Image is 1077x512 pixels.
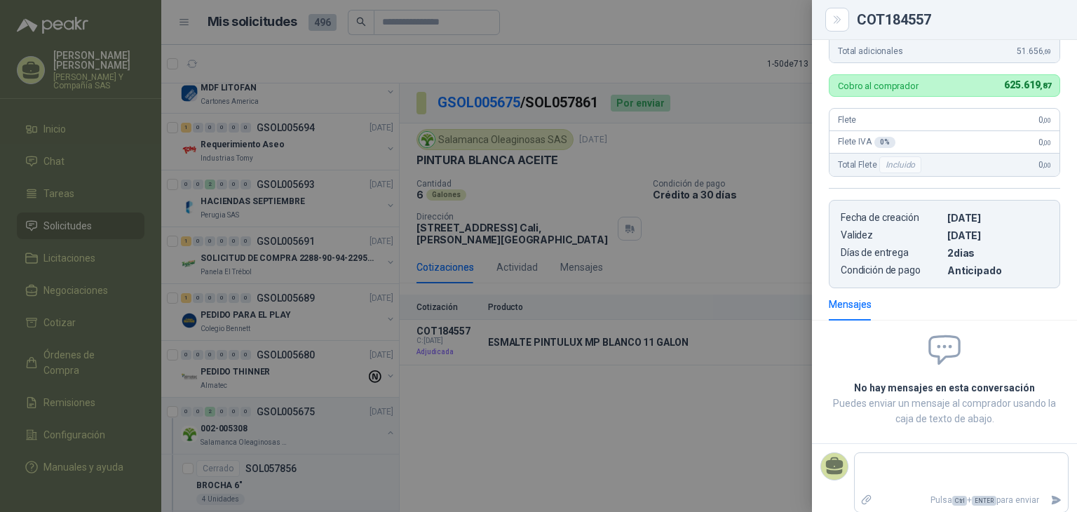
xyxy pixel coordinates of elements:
[838,81,919,90] p: Cobro al comprador
[879,156,921,173] div: Incluido
[841,229,942,241] p: Validez
[1043,48,1051,55] span: ,69
[841,247,942,259] p: Días de entrega
[829,380,1060,396] h2: No hay mensajes en esta conversación
[838,137,895,148] span: Flete IVA
[952,496,967,506] span: Ctrl
[857,13,1060,27] div: COT184557
[841,212,942,224] p: Fecha de creación
[829,40,1059,62] div: Total adicionales
[1043,161,1051,169] span: ,00
[838,156,924,173] span: Total Flete
[1038,115,1051,125] span: 0
[829,11,846,28] button: Close
[838,115,856,125] span: Flete
[1017,46,1051,56] span: 51.656
[1038,137,1051,147] span: 0
[947,212,1048,224] p: [DATE]
[972,496,996,506] span: ENTER
[829,396,1060,426] p: Puedes enviar un mensaje al comprador usando la caja de texto de abajo.
[1040,81,1051,90] span: ,87
[947,229,1048,241] p: [DATE]
[1043,116,1051,124] span: ,00
[1004,79,1051,90] span: 625.619
[1038,160,1051,170] span: 0
[1043,139,1051,147] span: ,00
[947,247,1048,259] p: 2 dias
[947,264,1048,276] p: Anticipado
[841,264,942,276] p: Condición de pago
[829,297,872,312] div: Mensajes
[874,137,895,148] div: 0 %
